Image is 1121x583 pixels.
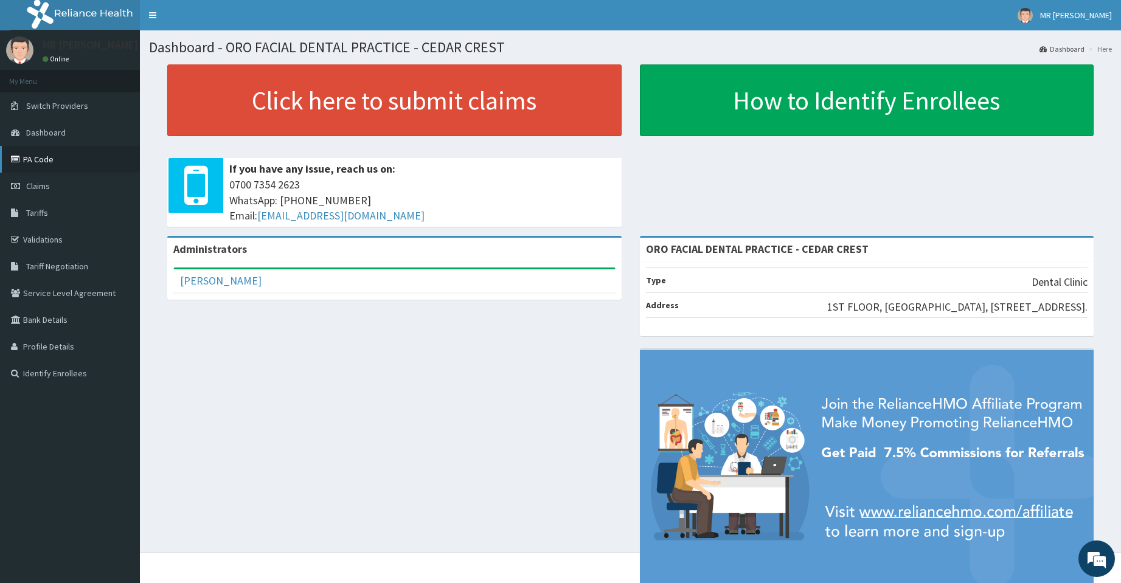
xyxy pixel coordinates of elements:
[26,181,50,191] span: Claims
[26,207,48,218] span: Tariffs
[229,162,395,176] b: If you have any issue, reach us on:
[646,275,666,286] b: Type
[173,242,247,256] b: Administrators
[646,242,869,256] strong: ORO FACIAL DENTAL PRACTICE - CEDAR CREST
[167,64,622,136] a: Click here to submit claims
[149,40,1112,55] h1: Dashboard - ORO FACIAL DENTAL PRACTICE - CEDAR CREST
[43,40,138,50] p: MR [PERSON_NAME]
[26,127,66,138] span: Dashboard
[1032,274,1088,290] p: Dental Clinic
[1039,44,1085,54] a: Dashboard
[646,300,679,311] b: Address
[229,177,616,224] span: 0700 7354 2623 WhatsApp: [PHONE_NUMBER] Email:
[26,261,88,272] span: Tariff Negotiation
[6,36,33,64] img: User Image
[827,299,1088,315] p: 1ST FLOOR, [GEOGRAPHIC_DATA], [STREET_ADDRESS].
[26,100,88,111] span: Switch Providers
[1086,44,1112,54] li: Here
[43,55,72,63] a: Online
[1040,10,1112,21] span: MR [PERSON_NAME]
[1018,8,1033,23] img: User Image
[180,274,262,288] a: [PERSON_NAME]
[640,64,1094,136] a: How to Identify Enrollees
[257,209,425,223] a: [EMAIL_ADDRESS][DOMAIN_NAME]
